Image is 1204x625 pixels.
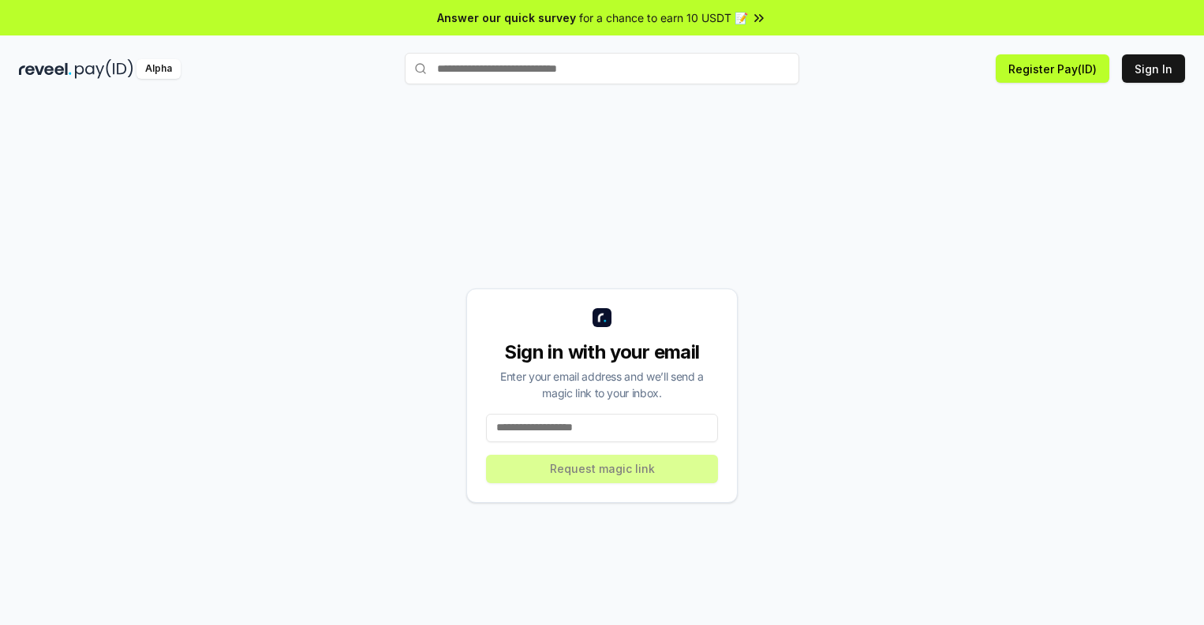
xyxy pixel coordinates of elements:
div: Sign in with your email [486,340,718,365]
span: for a chance to earn 10 USDT 📝 [579,9,748,26]
button: Sign In [1122,54,1185,83]
span: Answer our quick survey [437,9,576,26]
button: Register Pay(ID) [996,54,1109,83]
img: reveel_dark [19,59,72,79]
img: pay_id [75,59,133,79]
div: Enter your email address and we’ll send a magic link to your inbox. [486,368,718,401]
img: logo_small [593,308,611,327]
div: Alpha [136,59,181,79]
